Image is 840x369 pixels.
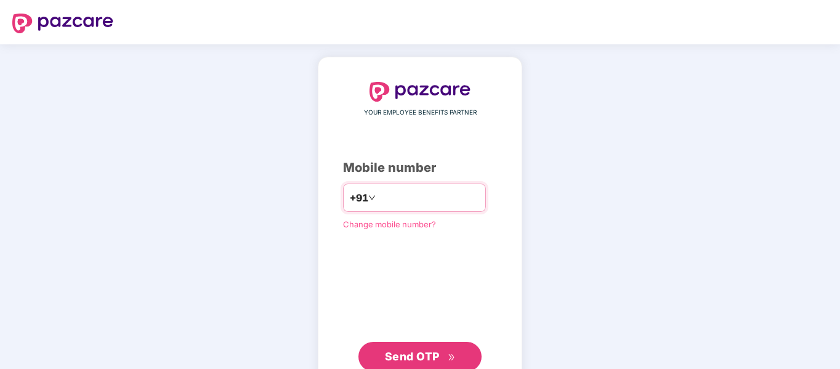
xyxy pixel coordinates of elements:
[368,194,376,201] span: down
[385,350,440,363] span: Send OTP
[343,219,436,229] a: Change mobile number?
[364,108,477,118] span: YOUR EMPLOYEE BENEFITS PARTNER
[350,190,368,206] span: +91
[370,82,470,102] img: logo
[343,158,497,177] div: Mobile number
[448,354,456,362] span: double-right
[12,14,113,33] img: logo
